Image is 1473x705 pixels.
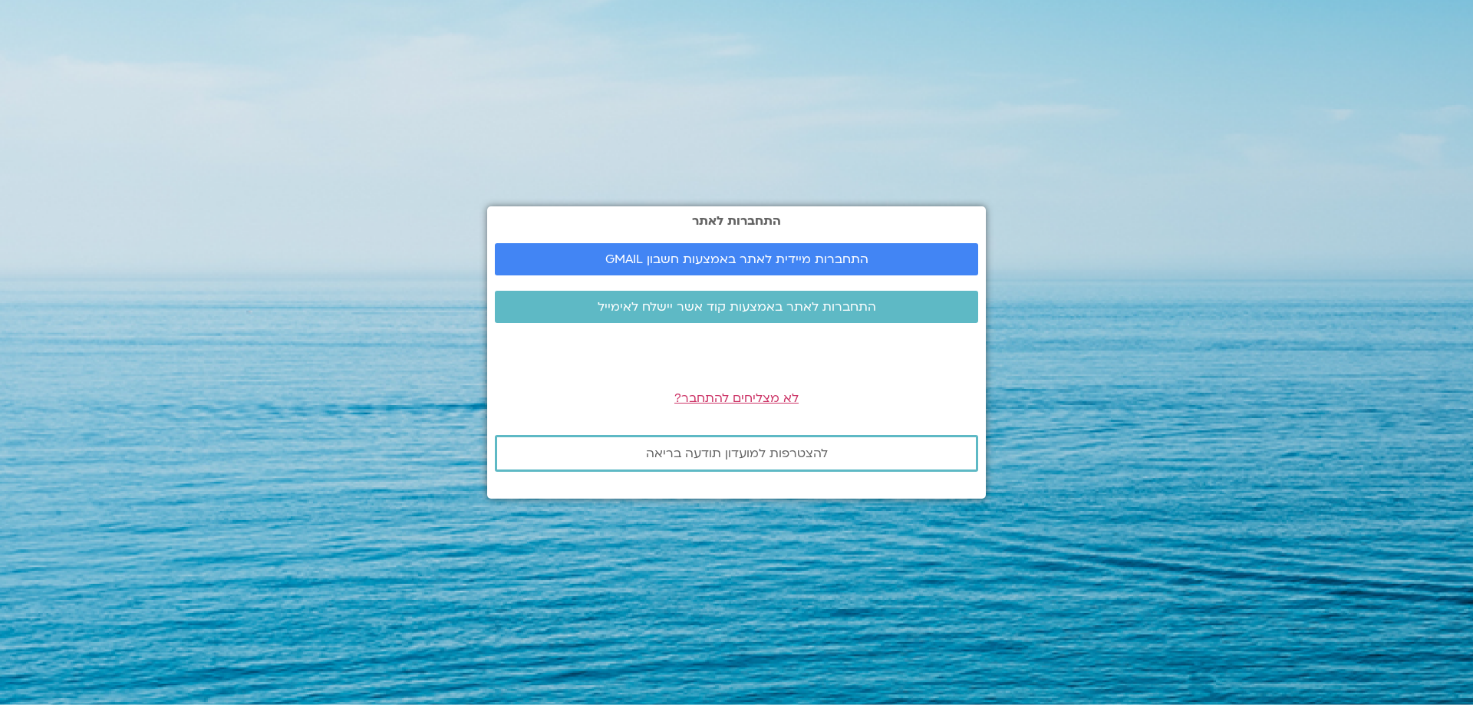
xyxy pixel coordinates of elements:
a: התחברות לאתר באמצעות קוד אשר יישלח לאימייל [495,291,978,323]
span: התחברות מיידית לאתר באמצעות חשבון GMAIL [605,252,868,266]
span: התחברות לאתר באמצעות קוד אשר יישלח לאימייל [598,300,876,314]
a: לא מצליחים להתחבר? [674,390,799,407]
a: להצטרפות למועדון תודעה בריאה [495,435,978,472]
a: התחברות מיידית לאתר באמצעות חשבון GMAIL [495,243,978,275]
h2: התחברות לאתר [495,214,978,228]
span: להצטרפות למועדון תודעה בריאה [646,446,828,460]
